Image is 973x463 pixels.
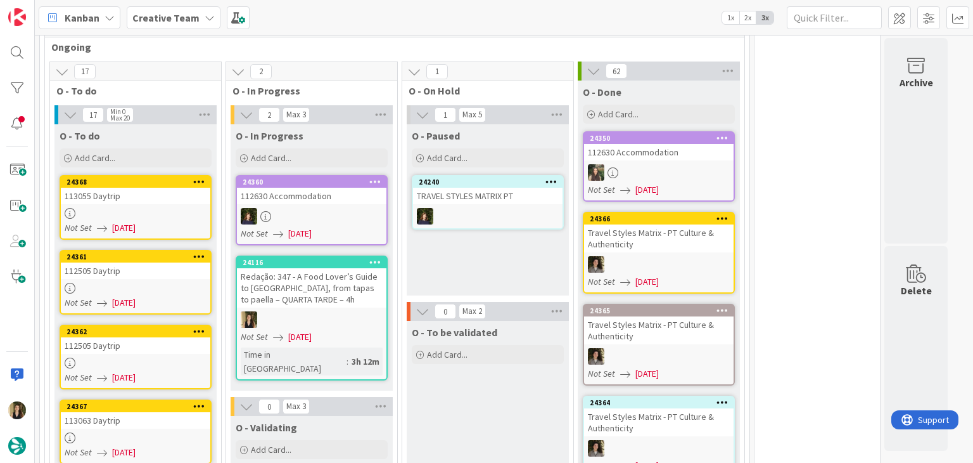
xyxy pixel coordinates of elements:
[417,208,433,225] img: MC
[237,311,386,328] div: SP
[739,11,756,24] span: 2x
[635,183,659,197] span: [DATE]
[8,437,26,455] img: avatar
[598,108,639,120] span: Add Card...
[27,2,58,17] span: Support
[61,251,210,279] div: 24361112505 Daytrip
[588,440,604,457] img: MS
[584,225,734,252] div: Travel Styles Matrix - PT Culture & Authenticity
[590,306,734,315] div: 24365
[348,355,383,368] div: 3h 12m
[787,6,882,29] input: Quick Filter...
[241,331,268,342] i: Not Set
[241,311,257,328] img: SP
[67,402,210,411] div: 24367
[588,276,615,287] i: Not Set
[61,326,210,354] div: 24362112505 Daytrip
[584,213,734,225] div: 24366
[427,152,467,164] span: Add Card...
[584,133,734,144] div: 24350
[584,305,734,344] div: 24365Travel Styles Matrix - PT Culture & Authenticity
[241,228,268,239] i: Not Set
[583,86,621,98] span: O - Done
[56,84,205,97] span: O - To do
[61,263,210,279] div: 112505 Daytrip
[435,304,456,319] span: 0
[237,176,386,204] div: 24360112630 Accommodation
[347,355,348,368] span: :
[51,41,728,53] span: Ongoing
[237,257,386,268] div: 24116
[61,337,210,354] div: 112505 Daytrip
[237,257,386,308] div: 24116Redação: 347 - A Food Lover’s Guide to [GEOGRAPHIC_DATA], from tapas to paella – QUARTA TARD...
[112,221,136,235] span: [DATE]
[590,398,734,407] div: 24364
[60,129,100,142] span: O - To do
[462,112,482,118] div: Max 5
[61,188,210,204] div: 113055 Daytrip
[237,268,386,308] div: Redação: 347 - A Food Lover’s Guide to [GEOGRAPHIC_DATA], from tapas to paella – QUARTA TARDE – 4h
[250,64,272,79] span: 2
[722,11,739,24] span: 1x
[61,176,210,188] div: 24368
[237,208,386,225] div: MC
[61,401,210,412] div: 24367
[427,349,467,360] span: Add Card...
[65,372,92,383] i: Not Set
[61,251,210,263] div: 24361
[584,213,734,252] div: 24366Travel Styles Matrix - PT Culture & Authenticity
[8,401,26,419] img: SP
[286,403,306,410] div: Max 3
[61,176,210,204] div: 24368113055 Daytrip
[61,412,210,429] div: 113063 Daytrip
[635,275,659,289] span: [DATE]
[584,133,734,160] div: 24350112630 Accommodation
[584,348,734,365] div: MS
[635,367,659,381] span: [DATE]
[901,283,932,298] div: Delete
[67,252,210,261] div: 24361
[409,84,557,97] span: O - On Hold
[288,227,312,240] span: [DATE]
[243,178,386,186] div: 24360
[61,401,210,429] div: 24367113063 Daytrip
[132,11,200,24] b: Creative Team
[288,330,312,344] span: [DATE]
[426,64,448,79] span: 1
[413,208,563,225] div: MC
[236,421,297,434] span: O - Validating
[236,129,303,142] span: O - In Progress
[584,256,734,273] div: MS
[258,399,280,414] span: 0
[584,397,734,408] div: 24364
[65,447,92,458] i: Not Set
[412,326,497,339] span: O - To be validated
[584,440,734,457] div: MS
[67,327,210,336] div: 24362
[584,397,734,436] div: 24364Travel Styles Matrix - PT Culture & Authenticity
[61,326,210,337] div: 24362
[413,176,563,188] div: 24240
[588,368,615,379] i: Not Set
[584,164,734,181] div: IG
[606,63,627,79] span: 62
[588,164,604,181] img: IG
[286,112,306,118] div: Max 3
[584,305,734,316] div: 24365
[237,176,386,188] div: 24360
[590,214,734,223] div: 24366
[584,316,734,344] div: Travel Styles Matrix - PT Culture & Authenticity
[65,297,92,308] i: Not Set
[413,188,563,204] div: TRAVEL STYLES MATRIX PT
[584,408,734,436] div: Travel Styles Matrix - PT Culture & Authenticity
[8,8,26,26] img: Visit kanbanzone.com
[462,308,482,315] div: Max 2
[588,256,604,273] img: MS
[112,371,136,384] span: [DATE]
[258,107,280,122] span: 2
[110,108,125,115] div: Min 0
[232,84,381,97] span: O - In Progress
[412,129,460,142] span: O - Paused
[112,446,136,459] span: [DATE]
[756,11,773,24] span: 3x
